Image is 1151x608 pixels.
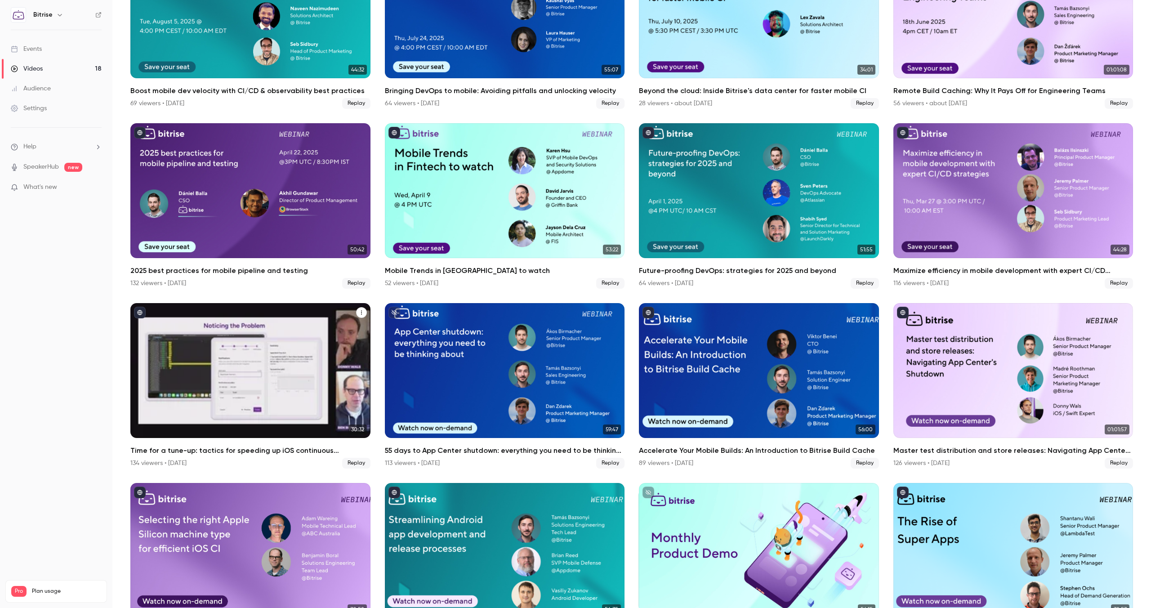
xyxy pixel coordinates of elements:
h2: Boost mobile dev velocity with CI/CD & observability best practices [130,85,370,96]
h2: Future-proofing DevOps: strategies for 2025 and beyond [639,265,879,276]
li: 2025 best practices for mobile pipeline and testing [130,123,370,289]
li: Time for a tune-up: tactics for speeding up iOS continuous integration [130,303,370,469]
div: 116 viewers • [DATE] [893,279,949,288]
span: Replay [1105,458,1133,469]
h2: Time for a tune-up: tactics for speeding up iOS continuous integration [130,445,370,456]
span: What's new [23,183,57,192]
span: 53:22 [603,245,621,255]
span: Replay [342,458,370,469]
a: 44:28Maximize efficiency in mobile development with expert CI/CD strategies116 viewers • [DATE]Re... [893,123,1133,289]
a: 53:22Mobile Trends in [GEOGRAPHIC_DATA] to watch52 viewers • [DATE]Replay [385,123,625,289]
span: 56:00 [856,425,875,434]
span: Replay [1105,278,1133,289]
span: new [64,163,82,172]
span: 55:07 [602,65,621,75]
h2: Master test distribution and store releases: Navigating App Center's Shutdown [893,445,1133,456]
span: Replay [596,458,625,469]
iframe: Noticeable Trigger [91,183,102,192]
span: 30:32 [348,425,367,434]
button: published [388,487,400,498]
h2: Bringing DevOps to mobile: Avoiding pitfalls and unlocking velocity [385,85,625,96]
span: 44:28 [1111,245,1129,255]
h2: Mobile Trends in [GEOGRAPHIC_DATA] to watch [385,265,625,276]
span: Replay [851,278,879,289]
div: 56 viewers • about [DATE] [893,99,967,108]
div: 113 viewers • [DATE] [385,459,440,468]
button: published [134,307,146,318]
button: unpublished [388,307,400,318]
span: Replay [342,278,370,289]
div: 69 viewers • [DATE] [130,99,184,108]
div: 89 viewers • [DATE] [639,459,693,468]
h2: 55 days to App Center shutdown: everything you need to be thinking about [385,445,625,456]
img: Bitrise [11,8,26,22]
li: Mobile Trends in Fintech to watch [385,123,625,289]
span: Replay [596,98,625,109]
div: 64 viewers • [DATE] [385,99,439,108]
button: published [388,127,400,139]
span: Replay [851,458,879,469]
h2: Maximize efficiency in mobile development with expert CI/CD strategies [893,265,1133,276]
span: 01:01:57 [1105,425,1129,434]
a: SpeakerHub [23,162,59,172]
a: 51:55Future-proofing DevOps: strategies for 2025 and beyond64 viewers • [DATE]Replay [639,123,879,289]
li: Future-proofing DevOps: strategies for 2025 and beyond [639,123,879,289]
div: 134 viewers • [DATE] [130,459,187,468]
h2: 2025 best practices for mobile pipeline and testing [130,265,370,276]
li: Accelerate Your Mobile Builds: An Introduction to Bitrise Build Cache [639,303,879,469]
span: Replay [851,98,879,109]
a: 01:01:57Master test distribution and store releases: Navigating App Center's Shutdown126 viewers ... [893,303,1133,469]
button: published [134,127,146,139]
span: Replay [342,98,370,109]
button: published [897,307,909,318]
span: 01:01:08 [1104,65,1129,75]
span: Replay [1105,98,1133,109]
span: Plan usage [32,588,101,595]
h6: Bitrise [33,10,53,19]
span: Pro [11,586,27,597]
button: published [642,127,654,139]
span: 34:01 [857,65,875,75]
div: Audience [11,84,51,93]
a: 59:4755 days to App Center shutdown: everything you need to be thinking about113 viewers • [DATE]... [385,303,625,469]
button: published [642,307,654,318]
span: Help [23,142,36,152]
li: Master test distribution and store releases: Navigating App Center's Shutdown [893,303,1133,469]
a: 30:32Time for a tune-up: tactics for speeding up iOS continuous integration134 viewers • [DATE]Re... [130,303,370,469]
h2: Beyond the cloud: Inside Bitrise's data center for faster mobile CI [639,85,879,96]
h2: Accelerate Your Mobile Builds: An Introduction to Bitrise Build Cache [639,445,879,456]
a: 50:422025 best practices for mobile pipeline and testing132 viewers • [DATE]Replay [130,123,370,289]
span: 44:32 [348,65,367,75]
li: help-dropdown-opener [11,142,102,152]
span: 51:55 [857,245,875,255]
button: published [897,487,909,498]
div: 28 viewers • about [DATE] [639,99,712,108]
button: published [897,127,909,139]
div: Videos [11,64,43,73]
span: Replay [596,278,625,289]
li: 55 days to App Center shutdown: everything you need to be thinking about [385,303,625,469]
a: 56:00Accelerate Your Mobile Builds: An Introduction to Bitrise Build Cache89 viewers • [DATE]Replay [639,303,879,469]
div: Settings [11,104,47,113]
button: published [134,487,146,498]
div: 52 viewers • [DATE] [385,279,438,288]
h2: Remote Build Caching: Why It Pays Off for Engineering Teams [893,85,1133,96]
span: 50:42 [348,245,367,255]
div: Events [11,45,42,54]
div: 132 viewers • [DATE] [130,279,186,288]
li: Maximize efficiency in mobile development with expert CI/CD strategies [893,123,1133,289]
span: 59:47 [603,425,621,434]
button: unpublished [642,487,654,498]
div: 64 viewers • [DATE] [639,279,693,288]
div: 126 viewers • [DATE] [893,459,950,468]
